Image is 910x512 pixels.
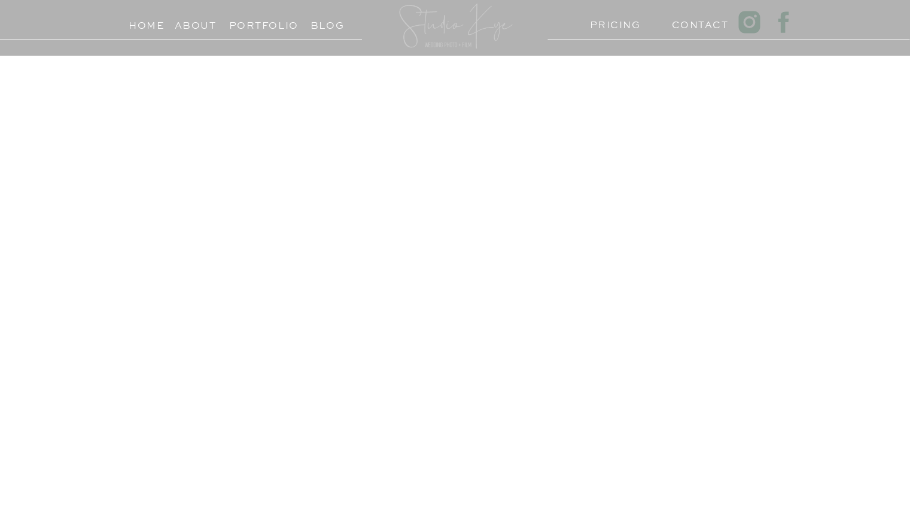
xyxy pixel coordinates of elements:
a: PRICING [590,16,636,28]
a: Blog [300,17,355,28]
h1: Artful Storytelling for Adventurous Hearts [179,208,518,267]
a: Home [124,17,170,28]
a: Contact [672,16,718,28]
a: Portfolio [229,17,284,28]
a: About [175,17,217,28]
